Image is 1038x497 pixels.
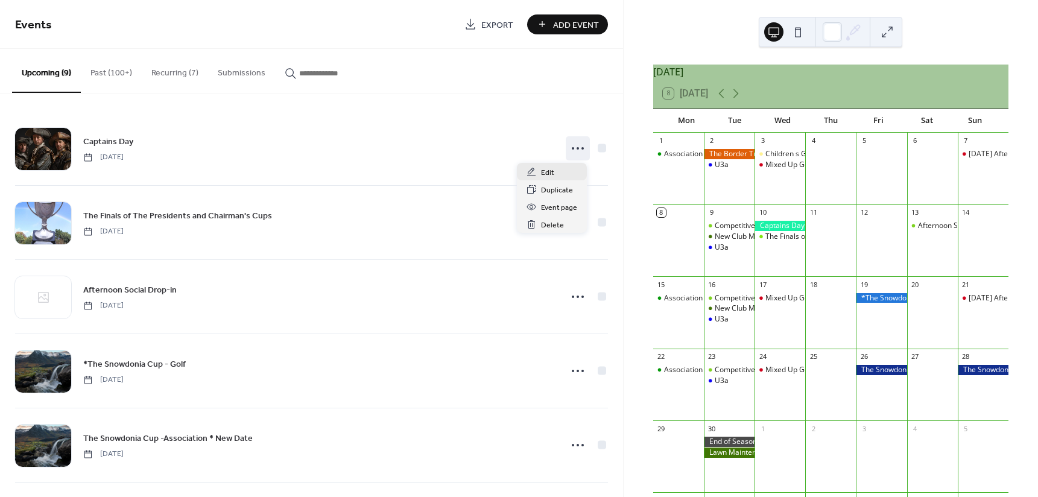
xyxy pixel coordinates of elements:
[715,293,808,303] div: Competitive Match Training
[481,19,513,31] span: Export
[715,376,729,386] div: U3a
[704,232,755,242] div: New Club Member Intermediate Golf Training Session
[961,424,970,433] div: 5
[83,226,124,237] span: [DATE]
[707,280,717,289] div: 16
[758,352,767,361] div: 24
[704,221,755,231] div: Competitive Match Training
[961,208,970,217] div: 14
[657,352,666,361] div: 22
[715,303,896,314] div: New Club Member Intermediate Golf Training Session
[758,208,767,217] div: 10
[765,160,869,170] div: Mixed Up Golf Doubles Drop In
[755,160,805,170] div: Mixed Up Golf Doubles Drop In
[755,221,805,231] div: Captains Day
[859,352,869,361] div: 26
[856,293,907,303] div: *The Snowdonia Cup - Golf
[541,166,554,179] span: Edit
[907,221,958,231] div: Afternoon Social Drop-in
[664,149,764,159] div: Association Learning/Practice
[911,136,920,145] div: 6
[83,210,272,223] span: The Finals of The Presidents and Chairman's Cups
[806,109,855,133] div: Thu
[653,365,704,375] div: Association Learning/Practice
[83,136,133,148] span: Captains Day
[83,358,186,371] span: *The Snowdonia Cup - Golf
[856,365,907,375] div: The Snowdonia Cup -Association * New Date
[911,208,920,217] div: 13
[715,314,729,324] div: U3a
[707,136,717,145] div: 2
[911,424,920,433] div: 4
[855,109,903,133] div: Fri
[83,209,272,223] a: The Finals of The Presidents and Chairman's Cups
[657,424,666,433] div: 29
[958,365,1008,375] div: The Snowdonia Cup -Association
[710,109,759,133] div: Tue
[715,232,896,242] div: New Club Member Intermediate Golf Training Session
[759,109,807,133] div: Wed
[707,352,717,361] div: 23
[859,208,869,217] div: 12
[653,65,1008,79] div: [DATE]
[958,293,1008,303] div: Sunday Afternoon Social Drop In
[663,109,711,133] div: Mon
[707,208,717,217] div: 9
[653,293,704,303] div: Association Learning/Practice
[765,293,869,303] div: Mixed Up Golf Doubles Drop In
[951,109,999,133] div: Sun
[541,201,577,214] span: Event page
[657,136,666,145] div: 1
[758,136,767,145] div: 3
[553,19,599,31] span: Add Event
[83,357,186,371] a: *The Snowdonia Cup - Golf
[859,424,869,433] div: 3
[859,136,869,145] div: 5
[541,219,564,232] span: Delete
[704,242,755,253] div: U3a
[83,431,253,445] a: The Snowdonia Cup -Association * New Date
[765,232,933,242] div: The Finals of The Presidents and Chairman's Cups
[911,352,920,361] div: 27
[83,135,133,148] a: Captains Day
[704,365,755,375] div: Competitive Match Training
[81,49,142,92] button: Past (100+)
[704,314,755,324] div: U3a
[541,184,573,197] span: Duplicate
[809,280,818,289] div: 18
[715,221,808,231] div: Competitive Match Training
[527,14,608,34] button: Add Event
[83,449,124,460] span: [DATE]
[755,232,805,242] div: The Finals of The Presidents and Chairman's Cups
[83,283,177,297] a: Afternoon Social Drop-in
[765,149,880,159] div: Children s Group on lawns 1 and 2
[455,14,522,34] a: Export
[704,437,755,447] div: End of Season
[755,293,805,303] div: Mixed Up Golf Doubles Drop In
[83,284,177,297] span: Afternoon Social Drop-in
[961,280,970,289] div: 21
[15,13,52,37] span: Events
[903,109,951,133] div: Sat
[704,303,755,314] div: New Club Member Intermediate Golf Training Session
[704,149,755,159] div: The Border Trophy- (Home)
[859,280,869,289] div: 19
[809,208,818,217] div: 11
[704,448,755,458] div: Lawn Maintenance
[715,242,729,253] div: U3a
[653,149,704,159] div: Association Learning/Practice
[758,280,767,289] div: 17
[704,160,755,170] div: U3a
[755,149,805,159] div: Children s Group on lawns 1 and 2
[911,280,920,289] div: 20
[765,365,869,375] div: Mixed Up Golf Doubles Drop In
[83,432,253,445] span: The Snowdonia Cup -Association * New Date
[704,293,755,303] div: Competitive Match Training
[83,300,124,311] span: [DATE]
[657,280,666,289] div: 15
[664,293,764,303] div: Association Learning/Practice
[918,221,1001,231] div: Afternoon Social Drop-in
[758,424,767,433] div: 1
[958,149,1008,159] div: Sunday Afternoon Social Drop In
[809,424,818,433] div: 2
